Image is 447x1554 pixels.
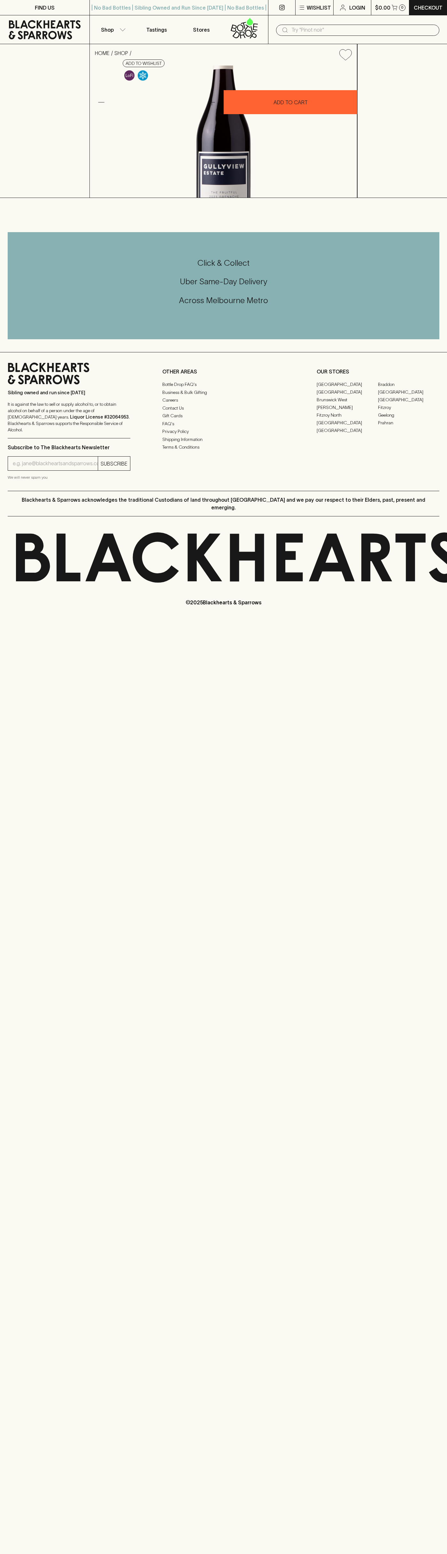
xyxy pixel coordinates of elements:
p: Shop [101,26,114,34]
a: [PERSON_NAME] [317,404,378,411]
a: SHOP [114,50,128,56]
a: [GEOGRAPHIC_DATA] [317,427,378,434]
a: Fitzroy [378,404,439,411]
a: [GEOGRAPHIC_DATA] [317,388,378,396]
input: Try "Pinot noir" [291,25,434,35]
a: Braddon [378,381,439,388]
button: Add to wishlist [123,59,165,67]
button: ADD TO CART [224,90,357,114]
button: SUBSCRIBE [98,457,130,470]
h5: Across Melbourne Metro [8,295,439,306]
a: Careers [162,396,285,404]
img: 36573.png [90,66,357,198]
div: Call to action block [8,232,439,339]
button: Add to wishlist [337,47,354,63]
input: e.g. jane@blackheartsandsparrows.com.au [13,459,98,469]
a: Terms & Conditions [162,443,285,451]
a: Stores [179,15,224,44]
a: Contact Us [162,404,285,412]
strong: Liquor License #32064953 [70,414,129,420]
p: ADD TO CART [274,98,308,106]
a: Tastings [134,15,179,44]
p: Subscribe to The Blackhearts Newsletter [8,443,130,451]
a: Gift Cards [162,412,285,420]
p: Login [349,4,365,12]
p: Stores [193,26,210,34]
p: OTHER AREAS [162,368,285,375]
p: Checkout [414,4,443,12]
a: Some may call it natural, others minimum intervention, either way, it’s hands off & maybe even a ... [123,69,136,82]
p: OUR STORES [317,368,439,375]
p: Blackhearts & Sparrows acknowledges the traditional Custodians of land throughout [GEOGRAPHIC_DAT... [12,496,435,511]
a: Geelong [378,411,439,419]
a: Bottle Drop FAQ's [162,381,285,388]
img: Lo-Fi [124,70,135,81]
p: It is against the law to sell or supply alcohol to, or to obtain alcohol on behalf of a person un... [8,401,130,433]
img: Chilled Red [138,70,148,81]
p: Wishlist [307,4,331,12]
p: $0.00 [375,4,390,12]
p: We will never spam you [8,474,130,481]
a: Business & Bulk Gifting [162,388,285,396]
a: Privacy Policy [162,428,285,436]
a: FAQ's [162,420,285,428]
a: [GEOGRAPHIC_DATA] [378,388,439,396]
a: HOME [95,50,110,56]
h5: Uber Same-Day Delivery [8,276,439,287]
a: Shipping Information [162,436,285,443]
button: Shop [90,15,135,44]
p: Sibling owned and run since [DATE] [8,389,130,396]
p: FIND US [35,4,55,12]
a: Wonderful as is, but a slight chill will enhance the aromatics and give it a beautiful crunch. [136,69,150,82]
p: SUBSCRIBE [101,460,127,467]
a: [GEOGRAPHIC_DATA] [317,381,378,388]
a: [GEOGRAPHIC_DATA] [317,419,378,427]
p: Tastings [146,26,167,34]
a: Fitzroy North [317,411,378,419]
a: [GEOGRAPHIC_DATA] [378,396,439,404]
p: 0 [401,6,404,9]
a: Brunswick West [317,396,378,404]
h5: Click & Collect [8,258,439,268]
a: Prahran [378,419,439,427]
